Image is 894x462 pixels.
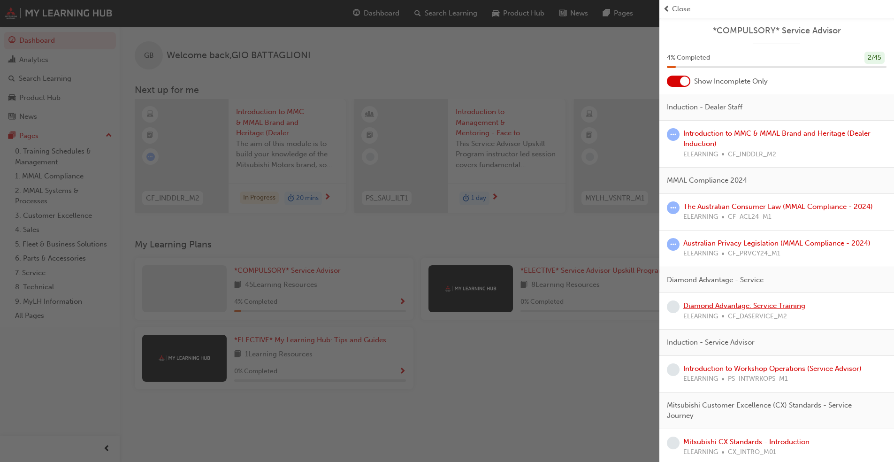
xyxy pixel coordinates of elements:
span: ELEARNING [683,212,718,223]
a: The Australian Consumer Law (MMAL Compliance - 2024) [683,202,873,211]
span: ELEARNING [683,374,718,385]
span: ELEARNING [683,248,718,259]
span: Close [672,4,690,15]
span: CF_INDDLR_M2 [728,149,776,160]
span: CF_PRVCY24_M1 [728,248,780,259]
span: Show Incomplete Only [694,76,768,87]
span: CF_DASERVICE_M2 [728,311,787,322]
span: Mitsubishi Customer Excellence (CX) Standards - Service Journey [667,400,879,421]
span: learningRecordVerb_NONE-icon [667,437,680,449]
span: ELEARNING [683,149,718,160]
a: Introduction to Workshop Operations (Service Advisor) [683,364,862,373]
a: Diamond Advantage: Service Training [683,301,805,310]
span: learningRecordVerb_NONE-icon [667,363,680,376]
a: Mitsubishi CX Standards - Introduction [683,438,810,446]
span: PS_INTWRKOPS_M1 [728,374,788,385]
button: prev-iconClose [663,4,890,15]
span: 4 % Completed [667,53,710,63]
span: prev-icon [663,4,670,15]
span: learningRecordVerb_ATTEMPT-icon [667,201,680,214]
span: Induction - Dealer Staff [667,102,742,113]
span: ELEARNING [683,311,718,322]
span: ELEARNING [683,447,718,458]
span: CX_INTRO_M01 [728,447,776,458]
span: learningRecordVerb_NONE-icon [667,300,680,313]
span: Diamond Advantage - Service [667,275,764,285]
a: Introduction to MMC & MMAL Brand and Heritage (Dealer Induction) [683,129,871,148]
span: MMAL Compliance 2024 [667,175,747,186]
span: learningRecordVerb_ATTEMPT-icon [667,238,680,251]
a: Australian Privacy Legislation (MMAL Compliance - 2024) [683,239,871,247]
span: Induction - Service Advisor [667,337,755,348]
span: CF_ACL24_M1 [728,212,772,223]
div: 2 / 45 [864,52,885,64]
span: learningRecordVerb_ATTEMPT-icon [667,128,680,141]
a: *COMPULSORY* Service Advisor [667,25,886,36]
